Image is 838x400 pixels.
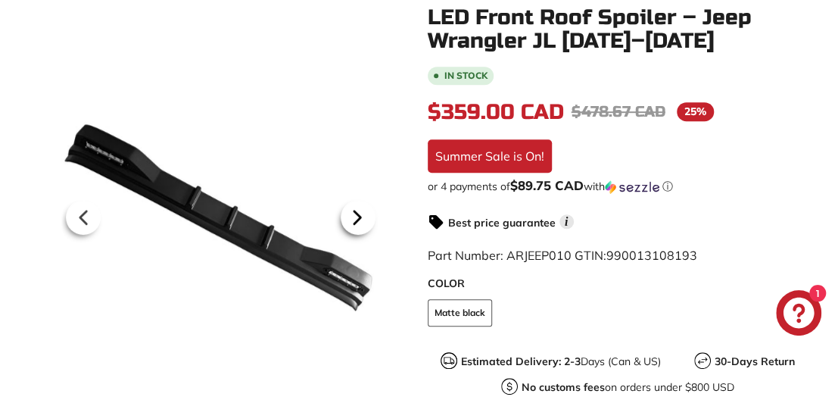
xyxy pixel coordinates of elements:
[677,102,714,121] span: 25%
[605,180,659,194] img: Sezzle
[510,177,584,193] span: $89.75 CAD
[428,6,808,53] h1: LED Front Roof Spoiler – Jeep Wrangler JL [DATE]–[DATE]
[715,355,795,368] strong: 30-Days Return
[522,380,605,394] strong: No customs fees
[428,276,808,292] label: COLOR
[771,290,826,339] inbox-online-store-chat: Shopify online store chat
[448,216,556,230] strong: Best price guarantee
[444,71,488,80] b: In stock
[572,102,665,121] span: $478.67 CAD
[559,214,574,229] span: i
[428,179,808,194] div: or 4 payments of$89.75 CADwithSezzle Click to learn more about Sezzle
[428,99,564,125] span: $359.00 CAD
[606,248,697,263] span: 990013108193
[461,354,661,370] p: Days (Can & US)
[522,380,734,395] p: on orders under $800 USD
[428,179,808,194] div: or 4 payments of with
[428,248,697,263] span: Part Number: ARJEEP010 GTIN:
[428,139,552,173] div: Summer Sale is On!
[461,355,581,368] strong: Estimated Delivery: 2-3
